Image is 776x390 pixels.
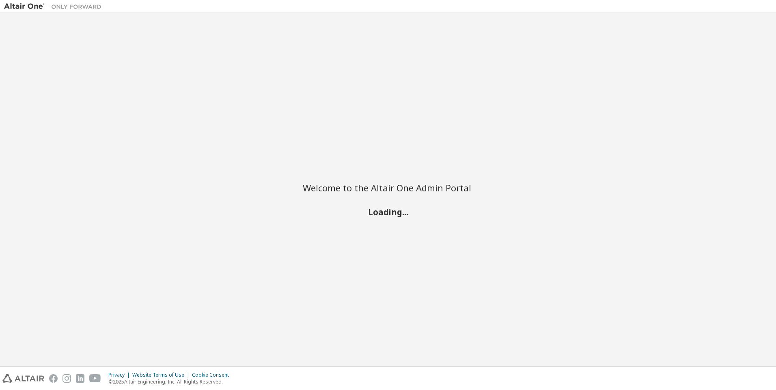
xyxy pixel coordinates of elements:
[4,2,106,11] img: Altair One
[63,374,71,383] img: instagram.svg
[49,374,58,383] img: facebook.svg
[132,372,192,378] div: Website Terms of Use
[108,372,132,378] div: Privacy
[89,374,101,383] img: youtube.svg
[303,182,473,193] h2: Welcome to the Altair One Admin Portal
[108,378,234,385] p: © 2025 Altair Engineering, Inc. All Rights Reserved.
[2,374,44,383] img: altair_logo.svg
[76,374,84,383] img: linkedin.svg
[303,207,473,217] h2: Loading...
[192,372,234,378] div: Cookie Consent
